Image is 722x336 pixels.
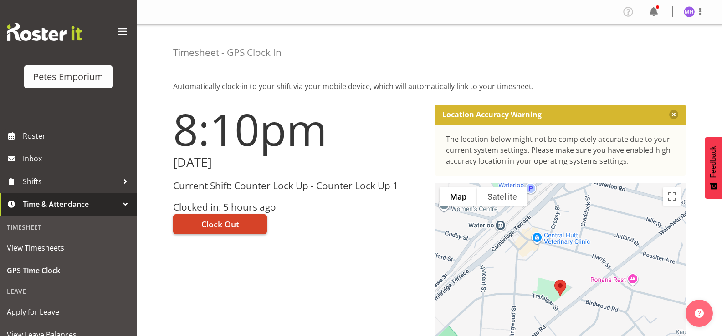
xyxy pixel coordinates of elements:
span: Time & Attendance [23,197,118,211]
span: Apply for Leave [7,305,130,319]
button: Show street map [440,187,477,206]
h2: [DATE] [173,155,424,170]
h3: Clocked in: 5 hours ago [173,202,424,212]
div: The location below might not be completely accurate due to your current system settings. Please m... [446,134,675,166]
a: View Timesheets [2,236,134,259]
img: Rosterit website logo [7,23,82,41]
h3: Current Shift: Counter Lock Up - Counter Lock Up 1 [173,181,424,191]
div: Timesheet [2,218,134,236]
span: Feedback [709,146,717,178]
a: Apply for Leave [2,301,134,323]
h4: Timesheet - GPS Clock In [173,47,282,58]
h1: 8:10pm [173,105,424,154]
button: Close message [669,110,678,119]
span: Roster [23,129,132,143]
div: Petes Emporium [33,70,103,84]
span: View Timesheets [7,241,130,255]
button: Feedback - Show survey [705,137,722,199]
span: Clock Out [201,218,239,230]
button: Show satellite imagery [477,187,527,206]
a: GPS Time Clock [2,259,134,282]
p: Automatically clock-in to your shift via your mobile device, which will automatically link to you... [173,81,686,92]
span: Inbox [23,152,132,165]
button: Clock Out [173,214,267,234]
div: Leave [2,282,134,301]
p: Location Accuracy Warning [442,110,542,119]
button: Toggle fullscreen view [663,187,681,206]
img: help-xxl-2.png [695,309,704,318]
span: GPS Time Clock [7,264,130,277]
span: Shifts [23,175,118,188]
img: mackenzie-halford4471.jpg [684,6,695,17]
